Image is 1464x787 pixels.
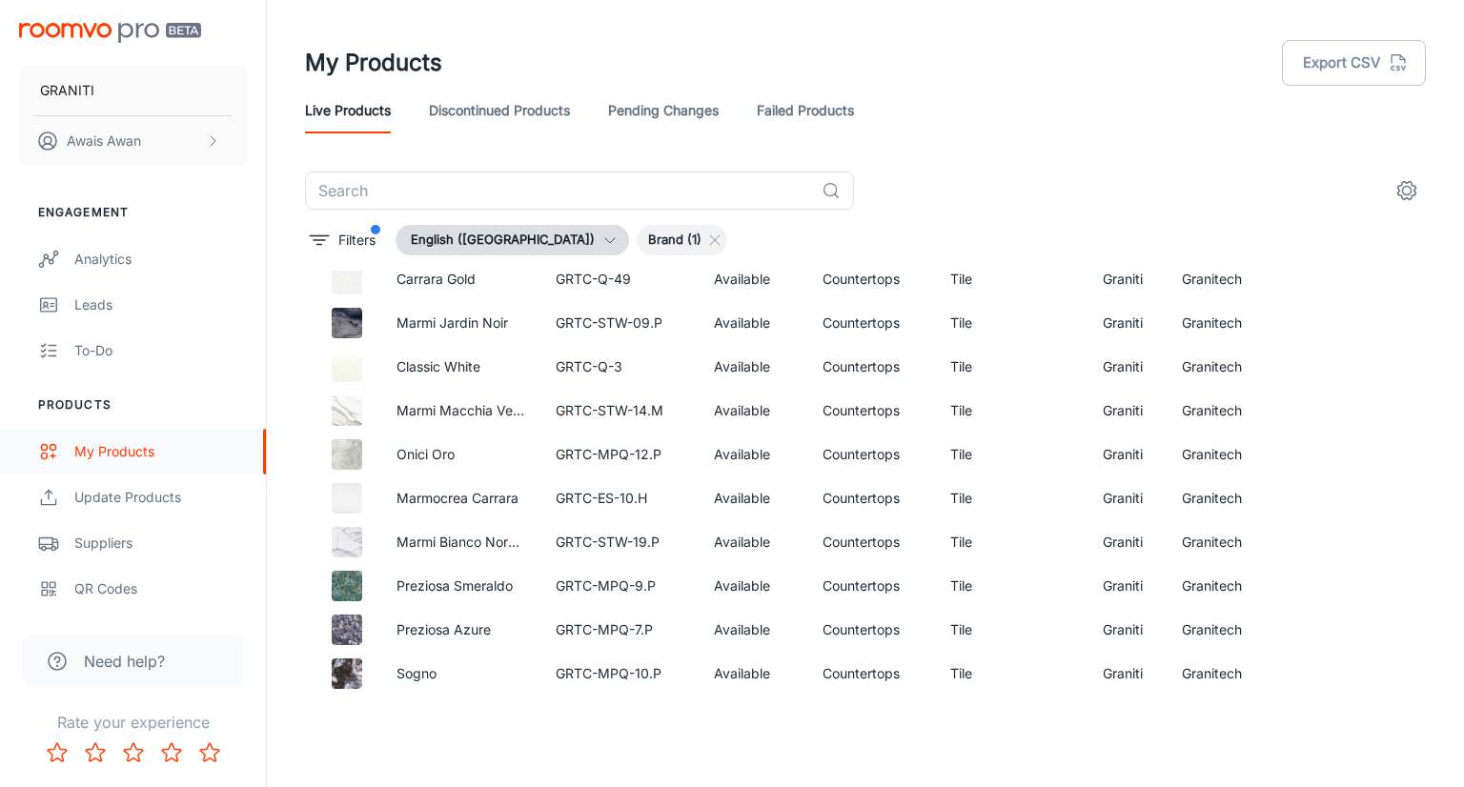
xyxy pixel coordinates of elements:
a: Preziosa Smeraldo [396,577,513,594]
p: GRANITI [40,80,94,101]
a: Sogno [396,665,437,681]
td: GRTC-MPQ-10.P [540,652,700,696]
button: Rate 5 star [191,734,229,772]
td: Graniti [1088,520,1166,564]
div: Suppliers [74,533,247,554]
p: Filters [338,230,376,251]
td: Tile [935,652,1088,696]
td: Graniti [1088,433,1166,476]
td: GRTC-MPQ-12.P [540,433,700,476]
button: Export CSV [1282,40,1426,86]
a: Discontinued Products [429,88,570,133]
td: Tile [935,345,1088,389]
div: To-do [74,340,247,361]
td: Granitech [1167,301,1268,345]
h1: My Products [305,46,442,80]
td: Granitech [1167,257,1268,301]
td: Countertops [807,301,935,345]
span: Need help? [84,650,165,673]
td: GRTC-ES-10.H [540,476,700,520]
a: Marmi Jardin Noir [396,314,508,331]
input: Search [305,172,814,210]
td: Available [699,564,806,608]
td: Granitech [1167,476,1268,520]
td: GRTC-STW-09.P [540,301,700,345]
a: Pending Changes [608,88,719,133]
p: Rate your experience [15,711,251,734]
td: Graniti [1088,301,1166,345]
button: settings [1388,172,1426,210]
td: Tile [935,389,1088,433]
td: GRTC-STW-19.P [540,520,700,564]
a: Onici Oro [396,446,455,462]
td: Countertops [807,345,935,389]
td: Graniti [1088,476,1166,520]
div: Brand (1) [637,225,727,255]
td: Tile [935,520,1088,564]
span: Brand (1) [637,231,713,250]
img: Roomvo PRO Beta [19,23,201,43]
a: Preziosa Azure [396,621,491,637]
td: Graniti [1088,564,1166,608]
div: My Products [74,441,247,462]
td: Countertops [807,433,935,476]
a: Classic White [396,358,480,374]
td: Available [699,433,806,476]
td: Countertops [807,652,935,696]
td: Countertops [807,564,935,608]
td: Countertops [807,608,935,652]
td: Granitech [1167,433,1268,476]
td: Available [699,389,806,433]
td: Granitech [1167,389,1268,433]
a: Carrara Gold [396,271,476,287]
td: Graniti [1088,608,1166,652]
button: Rate 4 star [152,734,191,772]
td: Available [699,257,806,301]
td: GRTC-STW-14.M [540,389,700,433]
td: Granitech [1167,652,1268,696]
button: GRANITI [19,66,247,115]
a: Marmi Macchia Vecchia [396,402,546,418]
button: Rate 2 star [76,734,114,772]
a: Live Products [305,88,391,133]
td: Available [699,652,806,696]
button: Rate 1 star [38,734,76,772]
td: Graniti [1088,257,1166,301]
td: Countertops [807,257,935,301]
a: Marmi Bianco Nordika [396,534,535,550]
button: English ([GEOGRAPHIC_DATA]) [396,225,629,255]
a: Marmocrea Carrara [396,490,518,506]
td: Granitech [1167,608,1268,652]
button: Awais Awan [19,116,247,166]
div: Leads [74,294,247,315]
td: Available [699,301,806,345]
td: Countertops [807,520,935,564]
td: Countertops [807,476,935,520]
td: Available [699,520,806,564]
p: Awais Awan [67,131,141,151]
td: Countertops [807,389,935,433]
td: Available [699,345,806,389]
td: Granitech [1167,345,1268,389]
td: Granitech [1167,520,1268,564]
button: filter [305,225,380,255]
td: GRTC-MPQ-9.P [540,564,700,608]
a: Failed Products [757,88,854,133]
td: GRTC-MPQ-7.P [540,608,700,652]
td: Tile [935,564,1088,608]
div: Update Products [74,487,247,508]
td: Tile [935,433,1088,476]
td: Graniti [1088,389,1166,433]
td: Available [699,608,806,652]
td: Graniti [1088,652,1166,696]
td: Tile [935,257,1088,301]
td: Tile [935,608,1088,652]
div: QR Codes [74,578,247,599]
td: Granitech [1167,564,1268,608]
td: GRTC-Q-3 [540,345,700,389]
td: GRTC-Q-49 [540,257,700,301]
td: Graniti [1088,345,1166,389]
button: Rate 3 star [114,734,152,772]
td: Available [699,476,806,520]
td: Tile [935,476,1088,520]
